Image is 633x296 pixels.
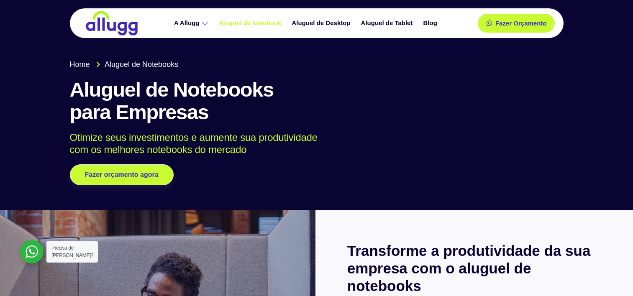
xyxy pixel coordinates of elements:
a: Blog [419,16,443,31]
img: locação de TI é Allugg [85,10,139,36]
span: Fazer Orçamento [495,20,547,26]
a: Aluguel de Desktop [288,16,357,31]
a: A Allugg [170,16,215,31]
a: Fazer Orçamento [478,14,555,33]
span: Fazer orçamento agora [85,171,159,178]
a: Aluguel de Tablet [357,16,419,31]
h1: Aluguel de Notebooks para Empresas [70,79,564,124]
span: Home [70,59,90,70]
a: Fazer orçamento agora [70,164,174,185]
h2: Transforme a produtividade da sua empresa com o aluguel de notebooks [347,242,601,295]
span: Precisa de [PERSON_NAME]? [51,245,93,258]
a: Aluguel de Notebook [215,16,288,31]
p: Otimize seus investimentos e aumente sua produtividade com os melhores notebooks do mercado [70,132,551,156]
span: Aluguel de Notebooks [103,59,178,70]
